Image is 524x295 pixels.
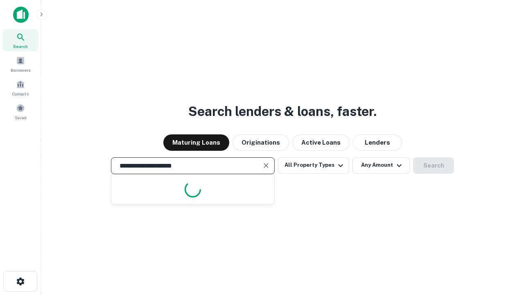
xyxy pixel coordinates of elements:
[2,100,38,123] a: Saved
[163,134,229,151] button: Maturing Loans
[278,157,349,174] button: All Property Types
[15,114,27,121] span: Saved
[13,43,28,50] span: Search
[352,157,410,174] button: Any Amount
[2,77,38,99] a: Contacts
[2,29,38,51] a: Search
[11,67,30,73] span: Borrowers
[12,91,29,97] span: Contacts
[292,134,350,151] button: Active Loans
[483,229,524,269] iframe: Chat Widget
[188,102,377,121] h3: Search lenders & loans, faster.
[2,53,38,75] a: Borrowers
[353,134,402,151] button: Lenders
[260,160,272,171] button: Clear
[233,134,289,151] button: Originations
[13,7,29,23] img: capitalize-icon.png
